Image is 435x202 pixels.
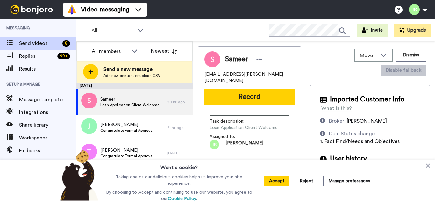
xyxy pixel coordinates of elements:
button: Dismiss [396,49,426,62]
span: Results [19,65,76,73]
span: [PERSON_NAME] [100,147,153,153]
a: Cookie Policy [168,197,196,201]
span: Sameer [100,96,159,102]
span: Message template [19,96,76,103]
span: [PERSON_NAME] [347,118,387,123]
img: j.png [81,118,97,134]
div: Broker [329,117,344,125]
span: User history [330,154,367,164]
button: Upgrade [394,24,431,37]
span: Imported Customer Info [330,95,404,104]
span: Replies [19,52,55,60]
p: Taking one of our delicious cookies helps us improve your site experience. [104,174,254,187]
span: Loan Application Client Welcome [100,102,159,108]
span: Assigned to: [210,133,254,140]
div: Deal Status change [329,130,375,138]
span: [PERSON_NAME] [225,140,263,149]
span: Share library [19,121,76,129]
div: 21 hr. ago [167,125,189,130]
div: All members [92,48,128,55]
span: Send a new message [103,65,160,73]
span: Fallbacks [19,147,76,154]
div: 8 [62,40,70,47]
span: Move [360,52,377,59]
h3: Want a cookie? [160,160,198,171]
button: Disable fallback [381,65,426,76]
div: What is this? [321,104,352,112]
span: Sameer [225,55,248,64]
button: Newest [146,45,183,57]
span: Send videos [19,40,60,47]
span: [EMAIL_ADDRESS][PERSON_NAME][DOMAIN_NAME] [204,71,295,84]
img: vm-color.svg [67,4,77,15]
img: Image of Sameer [204,51,220,67]
span: Add new contact or upload CSV [103,73,160,78]
button: Manage preferences [323,176,375,186]
img: jb.png [210,140,219,149]
span: Loan Application Client Welcome [210,124,278,131]
span: Integrations [19,108,76,116]
button: Accept [264,176,289,186]
span: Congratulate Formal Approval [100,128,153,133]
img: bj-logo-header-white.svg [8,5,55,14]
span: Congratulate Formal Approval [100,153,153,159]
img: t.png [81,144,97,160]
div: [DATE] [76,83,193,89]
div: [DATE] [167,151,189,156]
span: 1. Fact Find/Needs and Objectives [320,139,400,144]
button: Record [204,89,295,105]
p: By choosing to Accept and continuing to use our website, you agree to our . [104,189,254,202]
div: 20 hr. ago [167,100,189,105]
span: Video messaging [81,5,129,14]
img: bear-with-cookie.png [54,150,102,201]
button: Reject [295,176,318,186]
span: [PERSON_NAME] [100,122,153,128]
span: Workspaces [19,134,76,142]
button: Invite [357,24,388,37]
img: s.png [81,93,97,108]
span: Task description : [210,118,254,124]
span: All [91,27,134,34]
div: 99 + [57,53,70,59]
